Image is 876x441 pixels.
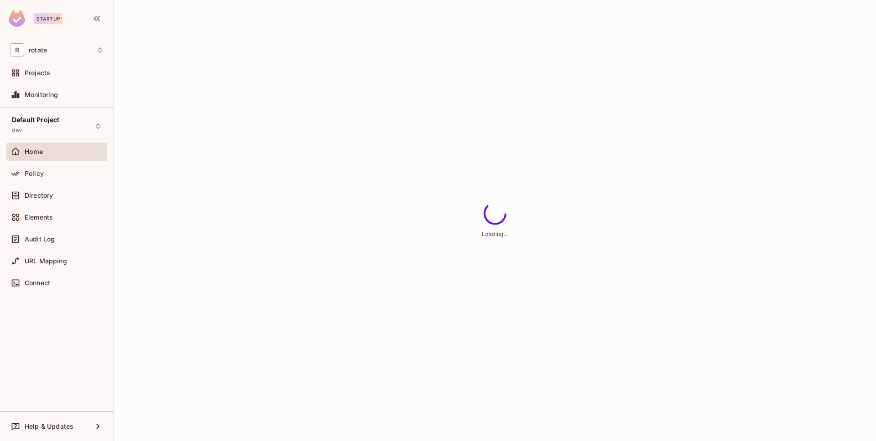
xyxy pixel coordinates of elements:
[12,127,22,134] span: dev
[25,279,50,287] span: Connect
[25,170,44,177] span: Policy
[25,69,50,77] span: Projects
[12,116,59,123] span: Default Project
[10,43,24,56] span: R
[25,236,55,243] span: Audit Log
[25,423,73,430] span: Help & Updates
[25,257,67,265] span: URL Mapping
[9,10,25,27] img: SReyMgAAAABJRU5ErkJggg==
[34,13,63,24] div: Startup
[25,148,43,155] span: Home
[29,46,47,54] span: Workspace: rotate
[482,231,508,237] span: Loading...
[25,192,53,199] span: Directory
[25,214,53,221] span: Elements
[25,91,58,98] span: Monitoring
